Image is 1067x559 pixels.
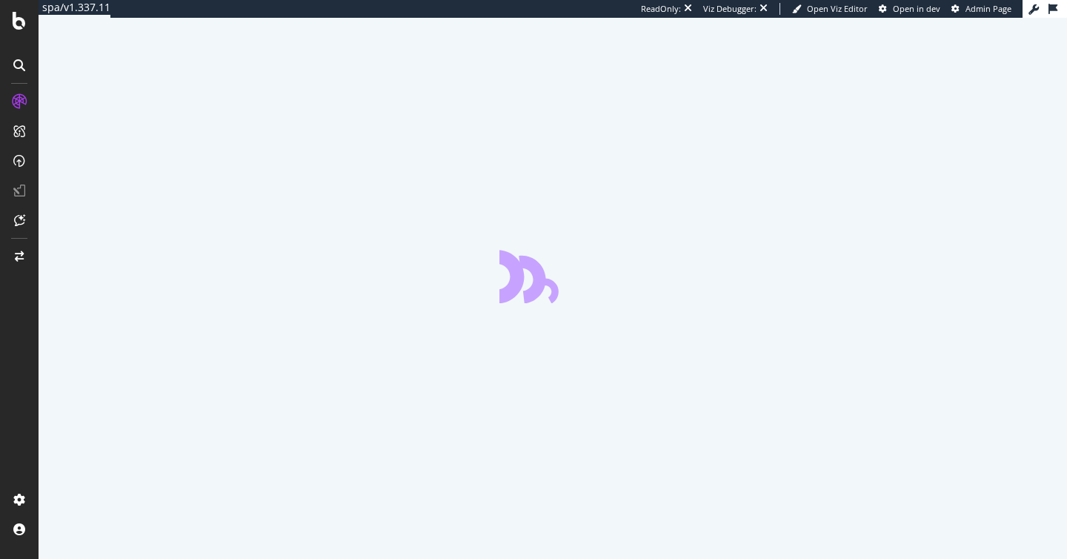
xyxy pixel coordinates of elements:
a: Admin Page [951,3,1011,15]
div: Viz Debugger: [703,3,757,15]
span: Open Viz Editor [807,3,868,14]
div: ReadOnly: [641,3,681,15]
a: Open in dev [879,3,940,15]
div: animation [499,250,606,303]
span: Open in dev [893,3,940,14]
span: Admin Page [965,3,1011,14]
a: Open Viz Editor [792,3,868,15]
